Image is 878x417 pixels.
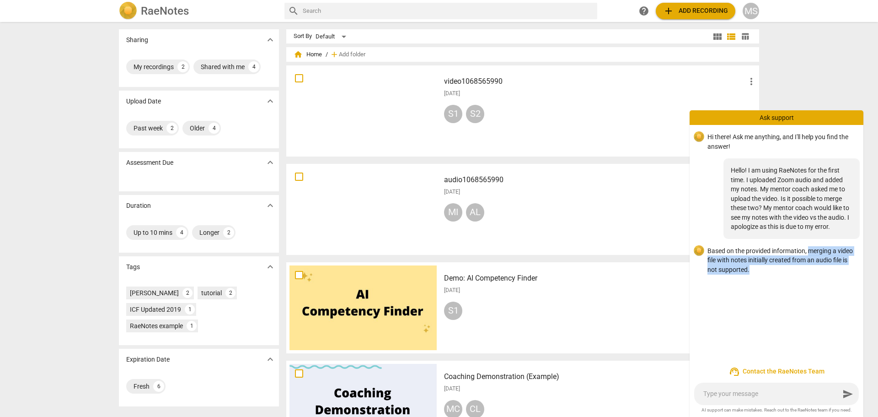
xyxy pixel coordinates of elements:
div: AL [466,203,484,222]
button: List view [724,30,738,43]
span: add [663,5,674,16]
span: Contact the RaeNotes Team [697,366,856,377]
span: AI support can make mistakes. Reach out to the RaeNotes team if you need. [697,407,856,413]
p: Expiration Date [126,355,170,364]
span: view_list [726,31,737,42]
span: [DATE] [444,188,460,196]
p: Tags [126,262,140,272]
button: MS [743,3,759,19]
div: 2 [182,288,193,298]
p: Assessment Due [126,158,173,168]
span: Add recording [663,5,728,16]
div: [PERSON_NAME] [130,288,179,298]
div: Fresh [134,382,150,391]
div: ICF Updated 2019 [130,305,181,314]
div: Sort By [294,33,312,40]
div: 2 [225,288,236,298]
span: help [638,5,649,16]
a: video1068565990[DATE]S1S2 [289,69,756,153]
div: Hello! I am using RaeNotes for the first time. I uploaded Zoom audio and added my notes. My mento... [723,158,860,239]
div: Older [190,124,205,133]
button: Send [840,386,856,402]
span: Home [294,50,322,59]
div: Shared with me [201,62,245,71]
span: table_chart [741,32,750,41]
span: expand_more [265,354,276,365]
h3: audio1068565990 [444,174,746,185]
span: expand_more [265,34,276,45]
button: Show more [263,352,277,366]
h3: video1068565990 [444,76,746,87]
div: 1 [187,321,197,331]
button: Show more [263,199,277,212]
img: 07265d9b138777cce26606498f17c26b.svg [694,131,704,142]
div: 6 [153,381,164,392]
h3: Coaching Demonstration (Example) [444,371,746,382]
h3: Demo: AI Competency Finder [444,273,746,284]
div: Ask support [690,110,863,125]
span: Add folder [339,51,365,58]
div: 1 [185,304,195,314]
input: Search [303,4,594,18]
div: S2 [466,105,484,123]
span: view_module [712,31,723,42]
span: expand_more [265,261,276,272]
span: expand_more [265,157,276,168]
span: expand_more [265,96,276,107]
div: S1 [444,302,462,320]
div: RaeNotes example [130,321,183,330]
div: 2 [177,61,188,72]
span: expand_more [265,200,276,211]
span: [DATE] [444,287,460,294]
img: 07265d9b138777cce26606498f17c26b.svg [694,245,704,256]
div: tutorial [201,288,222,298]
button: Show more [263,156,277,169]
a: audio1068565990[DATE]MIAL [289,167,756,252]
p: Duration [126,201,151,211]
span: home [294,50,303,59]
p: Sharing [126,35,148,45]
p: Based on the provided information, merging a video file with notes initially created from an audi... [707,246,856,275]
h2: RaeNotes [141,5,189,17]
button: Show more [263,33,277,47]
div: 2 [223,227,234,238]
div: My recordings [134,62,174,71]
button: Upload [656,3,735,19]
a: Demo: AI Competency Finder[DATE]S1 [289,265,756,350]
a: Help [636,3,652,19]
button: Table view [738,30,752,43]
span: add [330,50,339,59]
div: Longer [199,228,219,237]
span: more_vert [746,76,757,87]
img: Logo [119,2,137,20]
span: support_agent [729,366,740,377]
div: Up to 10 mins [134,228,172,237]
div: 4 [248,61,259,72]
span: / [326,51,328,58]
span: search [288,5,299,16]
p: Upload Date [126,97,161,106]
div: S1 [444,105,462,123]
button: Show more [263,94,277,108]
p: Hi there! Ask me anything, and I'll help you find the answer! [707,132,856,151]
span: send [842,389,853,400]
a: LogoRaeNotes [119,2,277,20]
div: 4 [209,123,219,134]
div: Past week [134,124,163,133]
div: MI [444,203,462,222]
div: Default [316,29,349,44]
button: Show more [263,260,277,274]
button: Contact the RaeNotes Team [690,363,863,381]
button: Tile view [711,30,724,43]
span: [DATE] [444,90,460,97]
div: 4 [176,227,187,238]
div: 2 [166,123,177,134]
span: [DATE] [444,385,460,393]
